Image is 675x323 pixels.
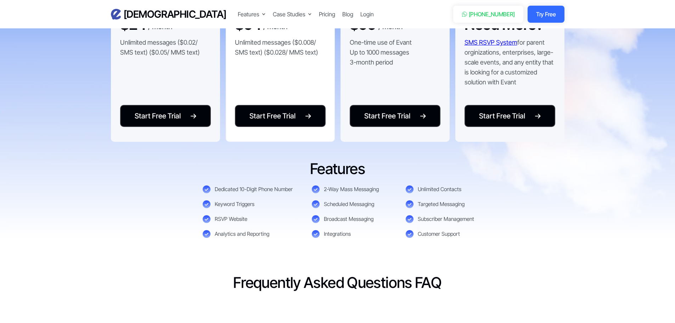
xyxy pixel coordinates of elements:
div: Dedicated 10-Digit Phone Number [215,186,293,193]
p: for parent orginizations, enterprises, large-scale events, and any entity that is looking for a c... [465,38,555,87]
div: [PHONE_NUMBER] [469,10,515,18]
div: Subscriber Management [418,216,474,223]
h2: Frequently Asked Questions FAQ [233,273,441,292]
p: Unlimited messages ($0.008/ SMS text) ($0.028/ MMS text) [235,38,326,57]
div: Start Free Trial [249,111,296,121]
a: SMS RSVP System [465,39,517,46]
div: Integrations [324,230,351,238]
p: One-time use of Evant Up to 1000 messages 3-month period [350,38,412,67]
div: RSVP Website [215,216,247,223]
h3: [DEMOGRAPHIC_DATA] [124,8,226,21]
a: Start Free Trial [235,105,326,127]
a: [PHONE_NUMBER] [453,6,524,23]
div: Features [238,10,266,18]
div: Unlimited Contacts [418,186,461,193]
a: Login [360,10,374,18]
a: Pricing [319,10,335,18]
div: Customer Support [418,230,460,238]
div: Broadcast Messaging [324,216,373,223]
a: Start Free Trial [120,105,211,127]
div: Scheduled Messaging [324,201,374,208]
div: Analytics and Reporting [215,230,269,238]
div: Features [238,10,259,18]
div: Start Free Trial [135,111,181,121]
div: 2-Way Mass Messaging [324,186,379,193]
a: Try Free [528,6,564,23]
a: Start Free Trial [350,105,440,127]
div: Case Studies [273,10,305,18]
div: Targeted Messaging [418,201,465,208]
a: home [111,8,226,21]
div: Start Free Trial [364,111,410,121]
a: Start Free Trial [465,105,555,127]
div: Case Studies [273,10,312,18]
div: Keyword Triggers [215,201,254,208]
a: Blog [342,10,353,18]
div: Start Free Trial [479,111,525,121]
p: Unlimited messages ($0.02/ SMS text) ($0.05/ MMS text) [120,38,211,57]
h3: Features [220,160,455,178]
